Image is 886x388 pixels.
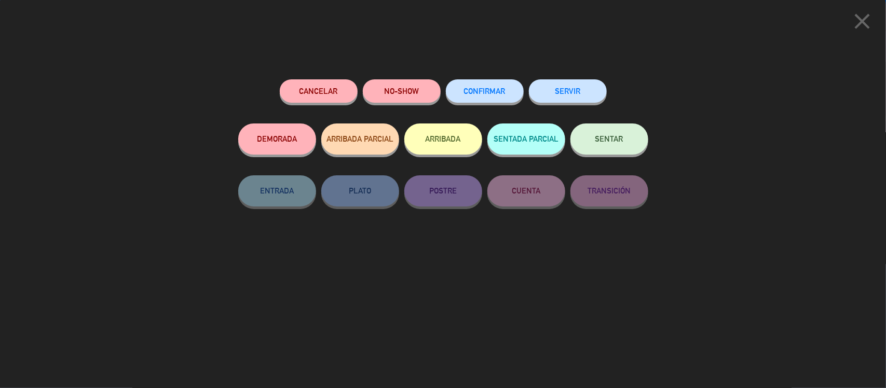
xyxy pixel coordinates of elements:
span: SENTAR [595,134,623,143]
button: NO-SHOW [363,79,441,103]
span: CONFIRMAR [464,87,506,95]
button: CUENTA [487,175,565,206]
button: SERVIR [529,79,607,103]
span: ARRIBADA PARCIAL [326,134,393,143]
button: POSTRE [404,175,482,206]
button: Cancelar [280,79,358,103]
button: SENTAR [570,123,648,155]
i: close [849,8,875,34]
button: TRANSICIÓN [570,175,648,206]
button: ARRIBADA [404,123,482,155]
button: SENTADA PARCIAL [487,123,565,155]
button: ENTRADA [238,175,316,206]
button: close [846,8,878,38]
button: ARRIBADA PARCIAL [321,123,399,155]
button: PLATO [321,175,399,206]
button: CONFIRMAR [446,79,524,103]
button: DEMORADA [238,123,316,155]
